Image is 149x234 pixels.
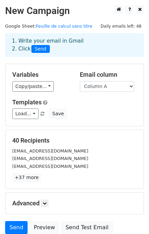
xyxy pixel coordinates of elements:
[61,221,113,234] a: Send Test Email
[12,137,137,144] h5: 40 Recipients
[12,156,88,161] small: [EMAIL_ADDRESS][DOMAIN_NAME]
[12,200,137,207] h5: Advanced
[7,37,142,53] div: 1. Write your email in Gmail 2. Click
[12,148,88,153] small: [EMAIL_ADDRESS][DOMAIN_NAME]
[115,201,149,234] div: Widget de chat
[5,5,144,17] h2: New Campaign
[98,23,144,30] span: Daily emails left: 48
[29,221,59,234] a: Preview
[36,24,92,29] a: Feuille de calcul sans titre
[12,173,41,182] a: +37 more
[31,45,50,53] span: Send
[12,108,39,119] a: Load...
[98,24,144,29] a: Daily emails left: 48
[12,99,42,106] a: Templates
[80,71,137,78] h5: Email column
[5,24,92,29] small: Google Sheet:
[49,108,67,119] button: Save
[5,221,28,234] a: Send
[12,71,70,78] h5: Variables
[12,164,88,169] small: [EMAIL_ADDRESS][DOMAIN_NAME]
[115,201,149,234] iframe: Chat Widget
[12,81,54,92] a: Copy/paste...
